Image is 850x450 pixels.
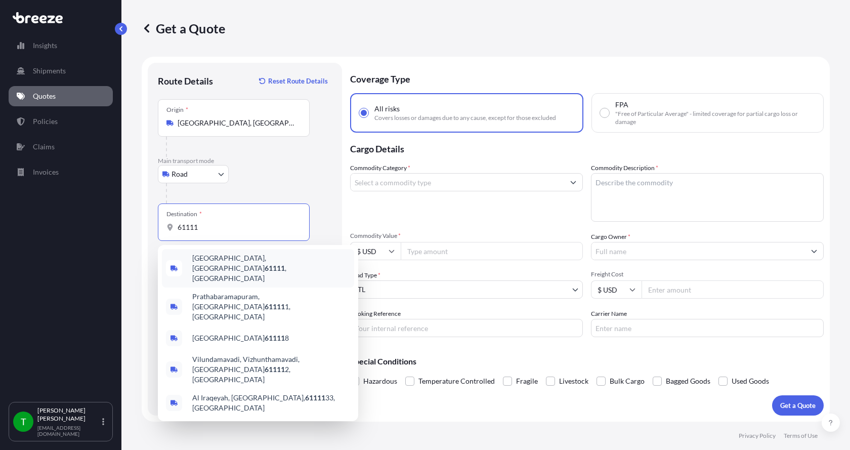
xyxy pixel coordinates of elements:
p: Get a Quote [780,400,816,411]
div: Origin [166,106,188,114]
label: Booking Reference [350,309,401,319]
input: Your internal reference [350,319,583,337]
span: Bagged Goods [666,374,710,389]
p: Main transport mode [158,157,332,165]
span: "Free of Particular Average" - limited coverage for partial cargo loss or damage [615,110,815,126]
span: [GEOGRAPHIC_DATA], [GEOGRAPHIC_DATA] , [GEOGRAPHIC_DATA] [192,253,350,283]
label: Carrier Name [591,309,627,319]
label: Commodity Description [591,163,658,173]
b: 61111 [265,302,285,311]
p: Route Details [158,75,213,87]
input: Destination [178,222,297,232]
span: LTL [355,284,365,295]
p: Privacy Policy [739,432,776,440]
p: Invoices [33,167,59,177]
p: Claims [33,142,55,152]
p: Coverage Type [350,63,824,93]
p: Get a Quote [142,20,225,36]
span: [GEOGRAPHIC_DATA] 8 [192,333,289,343]
button: Select transport [158,165,229,183]
div: Destination [166,210,202,218]
button: Show suggestions [564,173,582,191]
input: Enter name [591,319,824,337]
input: Type amount [401,242,583,260]
span: FPA [615,100,628,110]
span: Commodity Value [350,232,583,240]
p: Insights [33,40,57,51]
span: Prathabaramapuram, [GEOGRAPHIC_DATA] 1, [GEOGRAPHIC_DATA] [192,292,350,322]
div: Show suggestions [158,245,358,421]
input: Full name [591,242,805,260]
b: 61111 [265,365,285,374]
span: Temperature Controlled [418,374,495,389]
span: Livestock [559,374,588,389]
p: [EMAIL_ADDRESS][DOMAIN_NAME] [37,425,100,437]
p: Special Conditions [350,357,824,365]
p: Shipments [33,66,66,76]
p: Terms of Use [784,432,818,440]
b: 61111 [265,334,285,342]
span: Load Type [350,270,380,280]
p: Policies [33,116,58,127]
span: Used Goods [732,374,769,389]
span: T [21,417,26,427]
label: Commodity Category [350,163,410,173]
button: Show suggestions [805,242,823,260]
b: 61111 [305,393,325,402]
p: Reset Route Details [268,76,328,86]
input: Origin [178,118,297,128]
span: All risks [374,104,400,114]
span: Road [172,169,188,179]
p: [PERSON_NAME] [PERSON_NAME] [37,406,100,423]
b: 61111 [265,264,285,272]
p: Quotes [33,91,56,101]
span: Vilundamavadi, Vizhunthamavadi, [GEOGRAPHIC_DATA] 2, [GEOGRAPHIC_DATA] [192,354,350,385]
span: Al Iraqeyah, [GEOGRAPHIC_DATA], 33, [GEOGRAPHIC_DATA] [192,393,350,413]
p: Cargo Details [350,133,824,163]
span: Covers losses or damages due to any cause, except for those excluded [374,114,556,122]
input: Enter amount [642,280,824,299]
input: Select a commodity type [351,173,564,191]
label: Cargo Owner [591,232,630,242]
span: Hazardous [363,374,397,389]
span: Bulk Cargo [610,374,645,389]
span: Fragile [516,374,538,389]
span: Freight Cost [591,270,824,278]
